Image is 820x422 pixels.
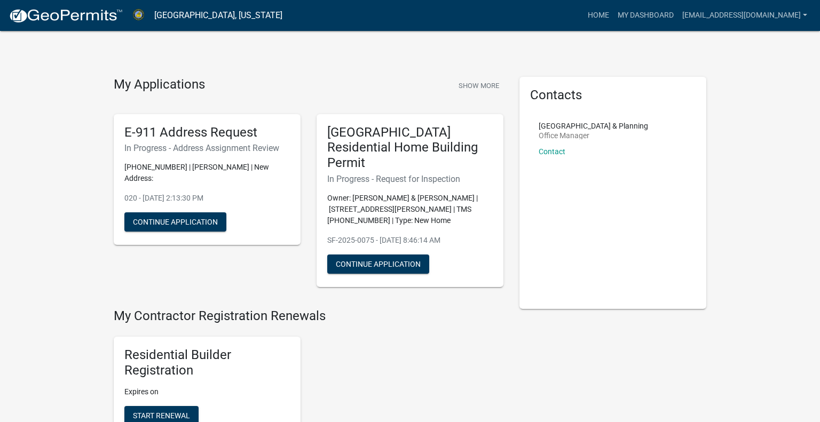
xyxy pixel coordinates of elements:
[539,122,648,130] p: [GEOGRAPHIC_DATA] & Planning
[124,162,290,184] p: [PHONE_NUMBER] | [PERSON_NAME] | New Address:
[124,386,290,397] p: Expires on
[327,254,429,274] button: Continue Application
[124,193,290,204] p: 020 - [DATE] 2:13:30 PM
[613,5,678,26] a: My Dashboard
[133,411,190,420] span: Start Renewal
[124,125,290,140] h5: E-911 Address Request
[327,193,493,226] p: Owner: [PERSON_NAME] & [PERSON_NAME] | [STREET_ADDRESS][PERSON_NAME] | TMS [PHONE_NUMBER] | Type:...
[327,235,493,246] p: SF-2025-0075 - [DATE] 8:46:14 AM
[539,132,648,139] p: Office Manager
[584,5,613,26] a: Home
[131,8,146,22] img: Abbeville County, South Carolina
[114,308,503,324] h4: My Contractor Registration Renewals
[530,87,696,103] h5: Contacts
[114,77,205,93] h4: My Applications
[327,125,493,171] h5: [GEOGRAPHIC_DATA] Residential Home Building Permit
[327,174,493,184] h6: In Progress - Request for Inspection
[454,77,503,94] button: Show More
[124,143,290,153] h6: In Progress - Address Assignment Review
[124,212,226,232] button: Continue Application
[539,147,565,156] a: Contact
[124,347,290,378] h5: Residential Builder Registration
[678,5,811,26] a: [EMAIL_ADDRESS][DOMAIN_NAME]
[154,6,282,25] a: [GEOGRAPHIC_DATA], [US_STATE]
